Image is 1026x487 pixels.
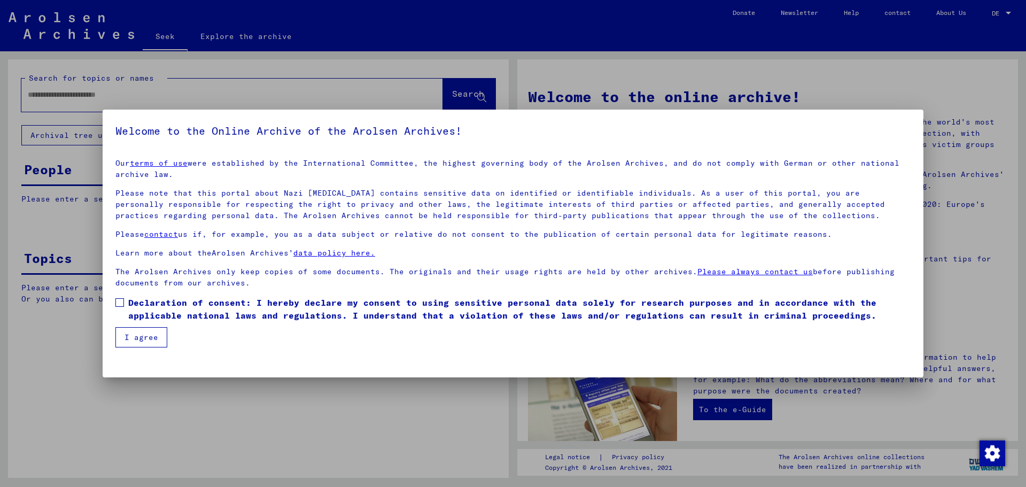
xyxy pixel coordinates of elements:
font: us if, for example, you as a data subject or relative do not consent to the publication of certai... [178,229,832,239]
font: I agree [125,333,158,342]
font: Please [115,229,144,239]
button: I agree [115,327,167,347]
div: Change consent [979,440,1005,466]
font: Our [115,158,130,168]
a: data policy here. [293,248,375,258]
a: Please always contact us [697,267,813,276]
font: Please note that this portal about Nazi [MEDICAL_DATA] contains sensitive data on identified or i... [115,188,885,220]
font: Welcome to the Online Archive of the Arolsen Archives! [115,124,462,137]
a: contact [144,229,178,239]
font: The Arolsen Archives only keep copies of some documents. The originals and their usage rights are... [115,267,697,276]
font: Arolsen Archives’ [212,248,293,258]
font: Declaration of consent: I hereby declare my consent to using sensitive personal data solely for r... [128,297,876,321]
font: were established by the International Committee, the highest governing body of the Arolsen Archiv... [115,158,899,179]
img: Change consent [980,440,1005,466]
a: terms of use [130,158,188,168]
font: before publishing documents from our archives. [115,267,895,288]
font: Learn more about the [115,248,212,258]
